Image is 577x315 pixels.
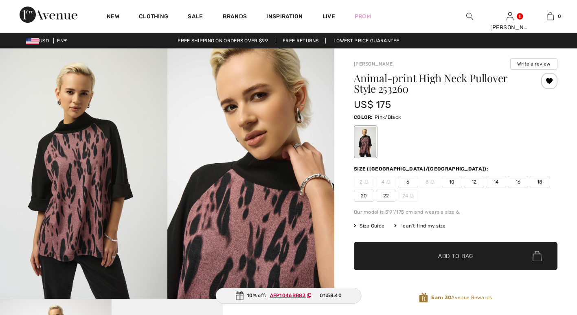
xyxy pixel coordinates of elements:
[507,11,513,21] img: My Info
[533,251,542,261] img: Bag.svg
[420,176,440,188] span: 8
[327,38,406,44] a: Lowest Price Guarantee
[354,242,557,270] button: Add to Bag
[57,38,67,44] span: EN
[464,176,484,188] span: 12
[270,293,306,298] ins: AFP1046BB83
[354,99,391,110] span: US$ 175
[223,13,247,22] a: Brands
[510,58,557,70] button: Write a review
[508,176,528,188] span: 16
[364,180,369,184] img: ring-m.svg
[323,12,335,21] a: Live
[394,222,445,230] div: I can't find my size
[139,13,168,22] a: Clothing
[354,190,374,202] span: 20
[376,176,396,188] span: 4
[558,13,561,20] span: 0
[547,11,554,21] img: My Bag
[386,180,391,184] img: ring-m.svg
[26,38,39,44] img: US Dollar
[376,190,396,202] span: 22
[188,13,203,22] a: Sale
[354,208,557,216] div: Our model is 5'9"/175 cm and wears a size 6.
[419,292,428,303] img: Avenue Rewards
[354,61,395,67] a: [PERSON_NAME]
[530,176,550,188] span: 18
[355,12,371,21] a: Prom
[490,23,530,32] div: [PERSON_NAME]
[26,38,52,44] span: USD
[107,13,119,22] a: New
[354,73,524,94] h1: Animal-print High Neck Pullover Style 253260
[398,176,418,188] span: 6
[507,12,513,20] a: Sign In
[438,252,473,260] span: Add to Bag
[276,38,326,44] a: Free Returns
[20,7,77,23] img: 1ère Avenue
[354,114,373,120] span: Color:
[354,222,384,230] span: Size Guide
[430,180,434,184] img: ring-m.svg
[354,165,490,173] div: Size ([GEOGRAPHIC_DATA]/[GEOGRAPHIC_DATA]):
[354,176,374,188] span: 2
[431,294,492,301] span: Avenue Rewards
[355,127,376,157] div: Pink/Black
[320,292,341,299] span: 01:58:40
[235,291,244,300] img: Gift.svg
[466,11,473,21] img: search the website
[167,48,335,299] img: Animal-Print High Neck Pullover Style 253260. 2
[171,38,274,44] a: Free shipping on orders over $99
[375,114,401,120] span: Pink/Black
[398,190,418,202] span: 24
[486,176,506,188] span: 14
[266,13,303,22] span: Inspiration
[531,11,570,21] a: 0
[215,288,362,304] div: 10% off:
[442,176,462,188] span: 10
[410,194,414,198] img: ring-m.svg
[431,295,451,300] strong: Earn 30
